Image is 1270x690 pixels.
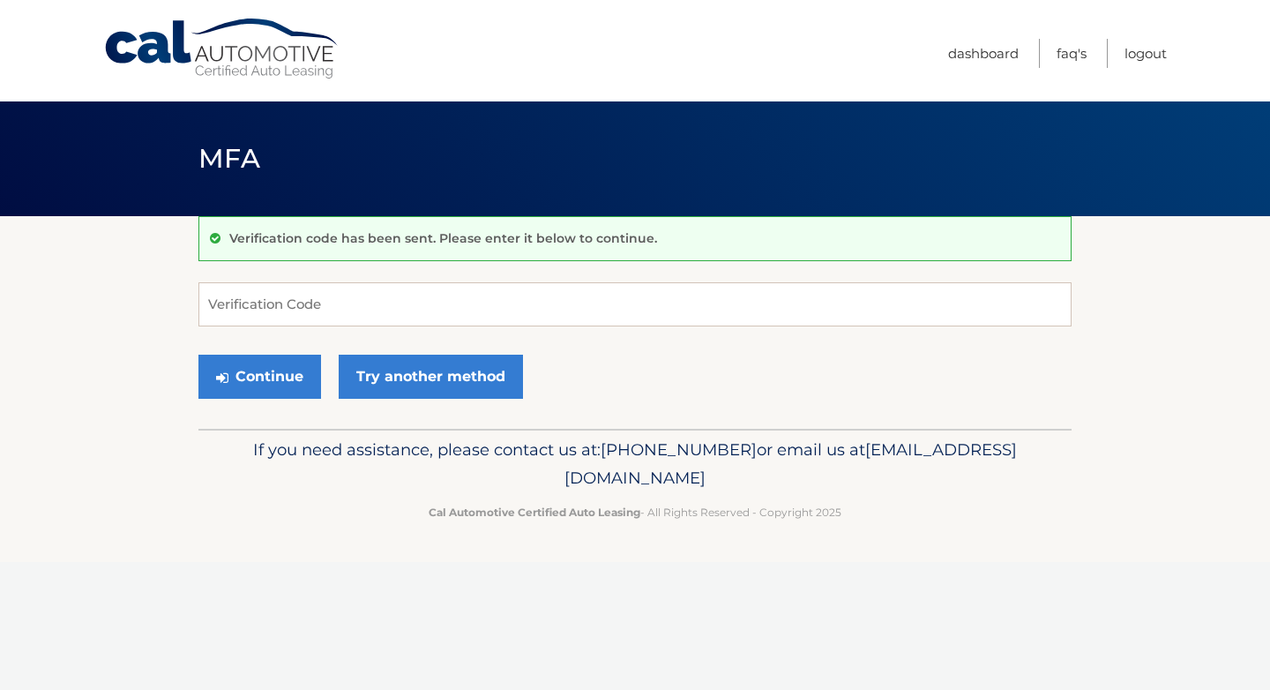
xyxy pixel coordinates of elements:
[198,355,321,399] button: Continue
[601,439,757,460] span: [PHONE_NUMBER]
[339,355,523,399] a: Try another method
[198,282,1072,326] input: Verification Code
[429,506,640,519] strong: Cal Automotive Certified Auto Leasing
[229,230,657,246] p: Verification code has been sent. Please enter it below to continue.
[210,503,1060,521] p: - All Rights Reserved - Copyright 2025
[1057,39,1087,68] a: FAQ's
[210,436,1060,492] p: If you need assistance, please contact us at: or email us at
[1124,39,1167,68] a: Logout
[948,39,1019,68] a: Dashboard
[564,439,1017,488] span: [EMAIL_ADDRESS][DOMAIN_NAME]
[198,142,260,175] span: MFA
[103,18,341,80] a: Cal Automotive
